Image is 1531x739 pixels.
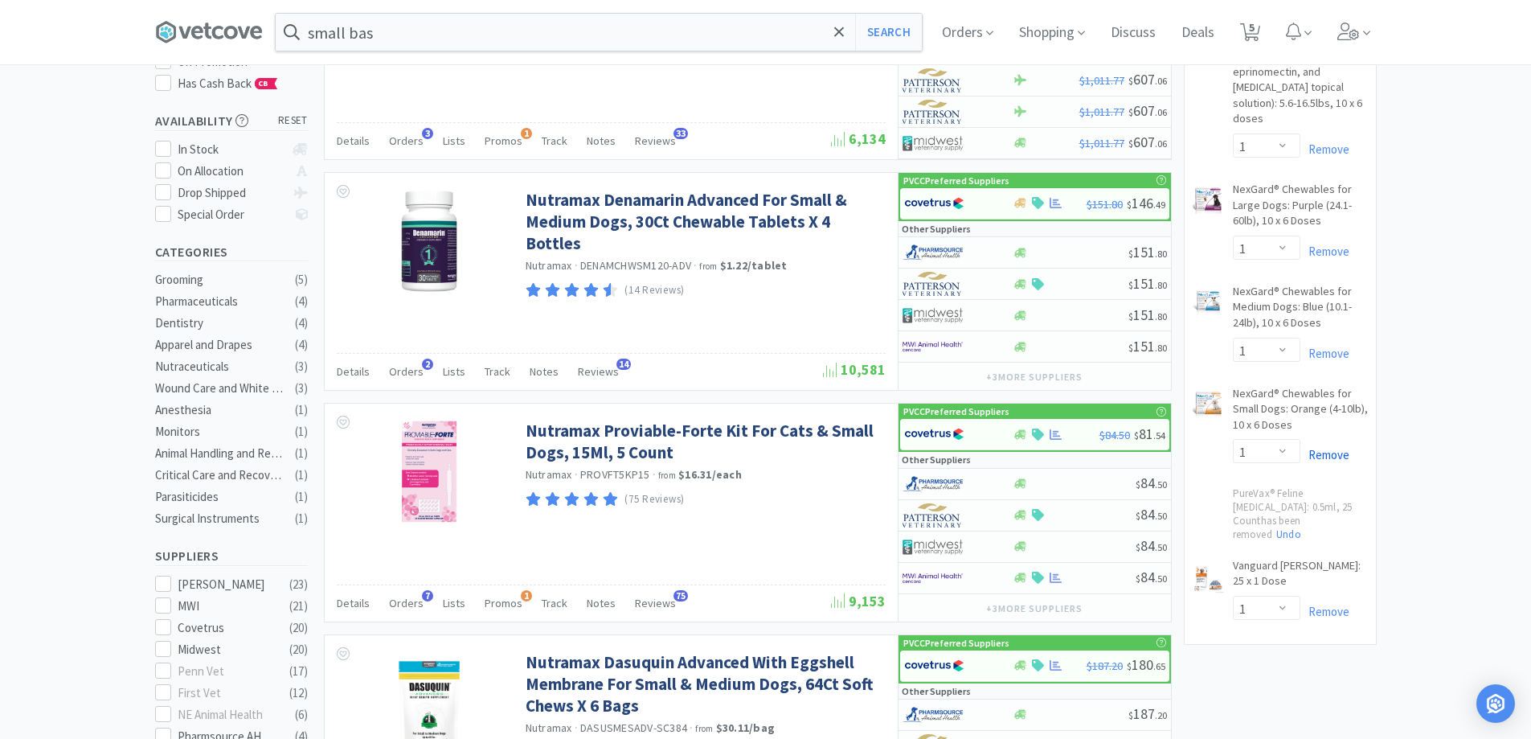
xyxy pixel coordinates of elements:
[902,221,971,236] p: Other Suppliers
[903,503,963,528] img: f5e969b455434c6296c6d81ef179fa71_3.png
[289,597,308,616] div: ( 21 )
[377,189,481,294] img: e7a8b98d9e2d4c3cbff9f4e4785f1c87_406122.png
[903,404,1009,419] p: PVCC Preferred Suppliers
[155,509,285,528] div: Surgical Instruments
[178,640,277,659] div: Midwest
[903,272,963,296] img: f5e969b455434c6296c6d81ef179fa71_3.png
[1136,510,1140,522] span: $
[903,703,963,727] img: 7915dbd3f8974342a4dc3feb8efc1740_58.png
[1300,604,1349,619] a: Remove
[289,684,308,703] div: ( 12 )
[1128,248,1133,260] span: $
[526,258,572,273] a: Nutramax
[1136,568,1167,586] span: 84
[1234,27,1267,42] a: 5
[1155,75,1167,87] span: . 06
[578,364,619,379] span: Reviews
[1128,101,1167,120] span: 607
[1155,573,1167,585] span: . 50
[1155,310,1167,322] span: . 80
[1128,342,1133,354] span: $
[1233,386,1368,440] a: NexGard® Chewables for Small Dogs: Orange (4-10lb), 10 x 6 Doses
[902,452,971,467] p: Other Suppliers
[526,467,572,482] a: Nutramax
[695,723,713,734] span: from
[903,173,1009,188] p: PVCC Preferred Suppliers
[1476,684,1515,723] div: Open Intercom Messenger
[716,721,776,735] strong: $30.11 / bag
[422,590,433,601] span: 7
[1233,284,1368,338] a: NexGard® Chewables for Medium Dogs: Blue (10.1-24lb), 10 x 6 Doses
[580,467,650,482] span: PROVFT5KP15
[1128,106,1133,118] span: $
[903,68,963,92] img: f5e969b455434c6296c6d81ef179fa71_3.png
[389,596,424,610] span: Orders
[1153,660,1165,672] span: . 65
[1104,26,1162,40] a: Discuss
[155,112,308,130] h5: Availability
[904,654,964,678] img: 77fca1acd8b6420a9015268ca798ef17_1.png
[1079,73,1124,88] span: $1,011.77
[178,162,285,181] div: On Allocation
[526,189,882,255] a: Nutramax Denamarin Advanced For Small & Medium Dogs, 30Ct Chewable Tablets X 4 Bottles
[855,14,922,51] button: Search
[289,618,308,638] div: ( 20 )
[542,596,567,610] span: Track
[295,335,308,355] div: ( 4 )
[587,596,616,610] span: Notes
[1153,199,1165,211] span: . 49
[1128,279,1133,291] span: $
[1128,310,1133,322] span: $
[337,596,370,610] span: Details
[155,487,285,507] div: Parasiticides
[690,721,693,735] span: ·
[1155,478,1167,491] span: . 50
[155,243,308,261] h5: Categories
[389,133,424,148] span: Orders
[1175,26,1221,40] a: Deals
[903,100,963,124] img: f5e969b455434c6296c6d81ef179fa71_3.png
[1136,536,1167,555] span: 84
[295,314,308,333] div: ( 4 )
[1193,561,1225,593] img: 0478912fe7064f798ba63a7715d2543e_452523.png
[1136,573,1140,585] span: $
[295,270,308,289] div: ( 5 )
[1128,133,1167,151] span: 607
[1134,425,1165,443] span: 81
[178,575,277,594] div: [PERSON_NAME]
[1127,655,1165,674] span: 180
[1155,510,1167,522] span: . 50
[155,357,285,376] div: Nutraceuticals
[178,705,277,725] div: NE Animal Health
[295,705,308,725] div: ( 6 )
[673,128,688,139] span: 33
[485,596,522,610] span: Promos
[1300,447,1349,462] a: Remove
[1155,279,1167,291] span: . 80
[1128,274,1167,293] span: 151
[443,596,465,610] span: Lists
[904,422,964,446] img: 77fca1acd8b6420a9015268ca798ef17_1.png
[337,133,370,148] span: Details
[155,292,285,311] div: Pharmaceuticals
[1128,704,1167,723] span: 187
[526,420,882,464] a: Nutramax Proviable-Forte Kit For Cats & Small Dogs, 15Ml, 5 Count
[178,597,277,616] div: MWI
[295,422,308,441] div: ( 1 )
[1087,659,1123,673] span: $187.20
[587,133,616,148] span: Notes
[575,721,578,735] span: ·
[673,590,688,601] span: 75
[1155,342,1167,354] span: . 80
[295,466,308,485] div: ( 1 )
[699,261,717,272] span: from
[155,379,285,398] div: Wound Care and White Goods
[658,470,676,481] span: from
[624,491,685,508] p: (75 Reviews)
[155,547,308,565] h5: Suppliers
[831,129,886,148] span: 6,134
[389,364,424,379] span: Orders
[178,618,277,638] div: Covetrus
[289,640,308,659] div: ( 20 )
[1233,558,1368,596] a: Vanguard [PERSON_NAME]: 25 x 1 Dose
